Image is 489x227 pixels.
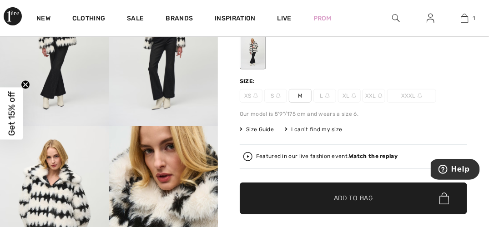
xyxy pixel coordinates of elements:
span: XXXL [387,89,436,103]
img: My Bag [461,13,469,24]
span: S [264,89,287,103]
span: Get 15% off [6,91,17,136]
span: Inspiration [215,15,255,24]
a: Prom [313,14,332,23]
div: I can't find my size [285,125,342,133]
div: Vanilla/Black [241,34,265,68]
span: M [289,89,312,103]
a: 1 [448,13,481,24]
img: ring-m.svg [352,94,356,98]
a: Live [277,14,292,23]
span: XS [240,89,262,103]
img: ring-m.svg [253,94,258,98]
strong: Watch the replay [349,153,398,159]
img: ring-m.svg [325,94,330,98]
img: Watch the replay [243,152,252,161]
a: Brands [166,15,193,24]
button: Close teaser [21,80,30,89]
img: Bag.svg [439,192,449,204]
span: XXL [363,89,385,103]
a: Clothing [72,15,105,24]
button: Add to Bag [240,183,467,214]
span: XL [338,89,361,103]
img: My Info [427,13,434,24]
iframe: Opens a widget where you can find more information [431,159,480,182]
div: Featured in our live fashion event. [256,153,398,159]
img: search the website [392,13,400,24]
div: Our model is 5'9"/175 cm and wears a size 6. [240,110,467,118]
a: New [36,15,50,24]
div: Size: [240,77,257,85]
span: L [313,89,336,103]
a: Sale [127,15,144,24]
img: ring-m.svg [378,94,383,98]
span: 1 [473,14,475,22]
img: ring-m.svg [418,94,422,98]
img: 1ère Avenue [4,7,22,25]
span: Add to Bag [334,194,373,203]
img: ring-m.svg [276,94,281,98]
a: Sign In [419,13,442,24]
span: Size Guide [240,125,274,133]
